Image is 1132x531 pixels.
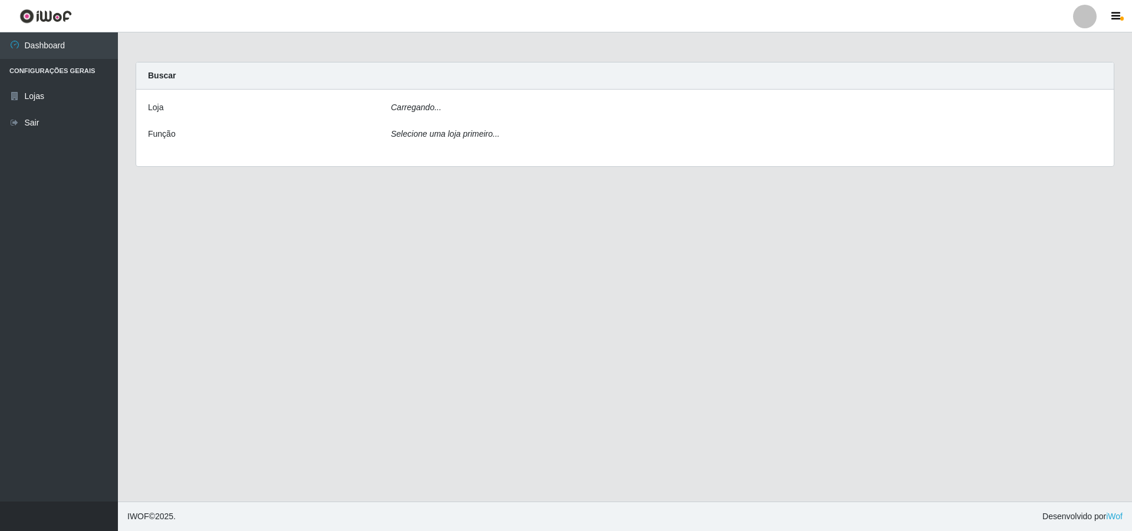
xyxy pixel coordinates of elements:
[1042,510,1123,523] span: Desenvolvido por
[127,510,176,523] span: © 2025 .
[148,71,176,80] strong: Buscar
[19,9,72,24] img: CoreUI Logo
[148,101,163,114] label: Loja
[127,512,149,521] span: IWOF
[1106,512,1123,521] a: iWof
[391,103,442,112] i: Carregando...
[148,128,176,140] label: Função
[391,129,499,138] i: Selecione uma loja primeiro...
